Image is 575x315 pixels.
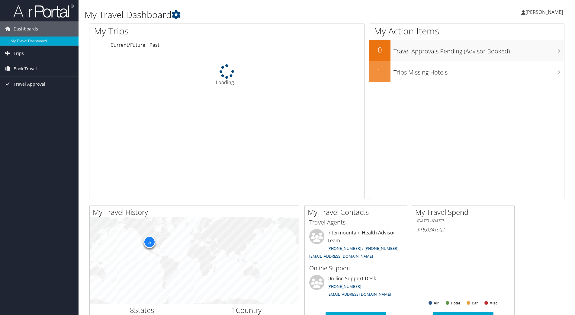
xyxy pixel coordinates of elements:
[309,218,402,227] h3: Travel Agents
[149,42,159,48] a: Past
[525,9,563,15] span: [PERSON_NAME]
[434,301,439,305] text: Air
[85,8,407,21] h1: My Travel Dashboard
[327,284,361,289] a: [PHONE_NUMBER]
[89,64,364,86] div: Loading...
[472,301,478,305] text: Car
[369,45,390,55] h2: 0
[369,61,564,82] a: 1Trips Missing Hotels
[143,236,155,248] div: 52
[369,66,390,76] h2: 1
[417,226,434,233] span: $15,034
[306,229,405,261] li: Intermountain Health Advisor Team
[232,305,236,315] span: 1
[308,207,407,217] h2: My Travel Contacts
[93,207,299,217] h2: My Travel History
[394,44,564,56] h3: Travel Approvals Pending (Advisor Booked)
[415,207,514,217] h2: My Travel Spend
[309,264,402,272] h3: Online Support
[490,301,498,305] text: Misc
[417,226,510,233] h6: Total
[14,61,37,76] span: Book Travel
[451,301,460,305] text: Hotel
[14,77,45,92] span: Travel Approval
[111,42,145,48] a: Current/Future
[369,25,564,37] h1: My Action Items
[14,21,38,37] span: Dashboards
[13,4,74,18] img: airportal-logo.png
[130,305,134,315] span: 8
[394,65,564,77] h3: Trips Missing Hotels
[306,275,405,300] li: On-line Support Desk
[417,218,510,224] h6: [DATE] - [DATE]
[327,291,391,297] a: [EMAIL_ADDRESS][DOMAIN_NAME]
[14,46,24,61] span: Trips
[94,25,245,37] h1: My Trips
[521,3,569,21] a: [PERSON_NAME]
[327,246,398,251] a: [PHONE_NUMBER] / [PHONE_NUMBER]
[309,253,373,259] a: [EMAIL_ADDRESS][DOMAIN_NAME]
[369,40,564,61] a: 0Travel Approvals Pending (Advisor Booked)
